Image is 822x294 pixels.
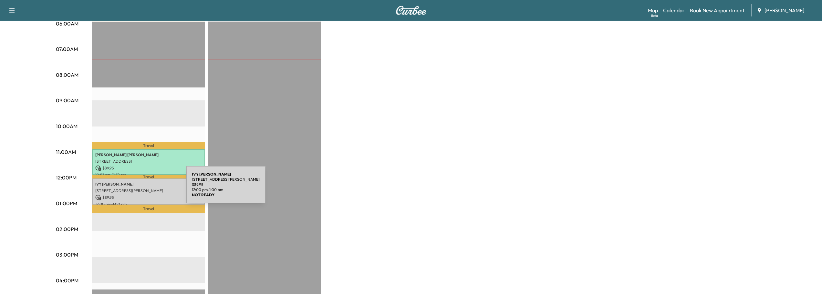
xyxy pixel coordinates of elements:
[56,96,78,104] p: 09:00AM
[95,182,202,187] p: IVY [PERSON_NAME]
[92,205,205,213] p: Travel
[192,192,214,197] b: NOT READY
[95,159,202,164] p: [STREET_ADDRESS]
[56,45,78,53] p: 07:00AM
[95,165,202,171] p: $ 89.95
[95,202,202,207] p: 12:00 pm - 1:00 pm
[396,6,427,15] img: Curbee Logo
[56,20,78,27] p: 06:00AM
[95,172,202,177] p: 10:52 am - 11:52 am
[95,195,202,200] p: $ 89.95
[56,148,76,156] p: 11:00AM
[56,251,78,259] p: 03:00PM
[95,188,202,193] p: [STREET_ADDRESS][PERSON_NAME]
[765,6,804,14] span: [PERSON_NAME]
[56,71,78,79] p: 08:00AM
[690,6,744,14] a: Book New Appointment
[651,13,658,18] div: Beta
[192,182,260,187] p: $ 89.95
[56,277,78,284] p: 04:00PM
[192,187,260,192] p: 12:00 pm - 1:00 pm
[192,172,231,177] b: IVY [PERSON_NAME]
[92,175,205,178] p: Travel
[192,177,260,182] p: [STREET_ADDRESS][PERSON_NAME]
[648,6,658,14] a: MapBeta
[95,152,202,157] p: [PERSON_NAME] [PERSON_NAME]
[56,225,78,233] p: 02:00PM
[663,6,685,14] a: Calendar
[56,174,77,181] p: 12:00PM
[92,142,205,149] p: Travel
[56,199,77,207] p: 01:00PM
[56,122,78,130] p: 10:00AM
